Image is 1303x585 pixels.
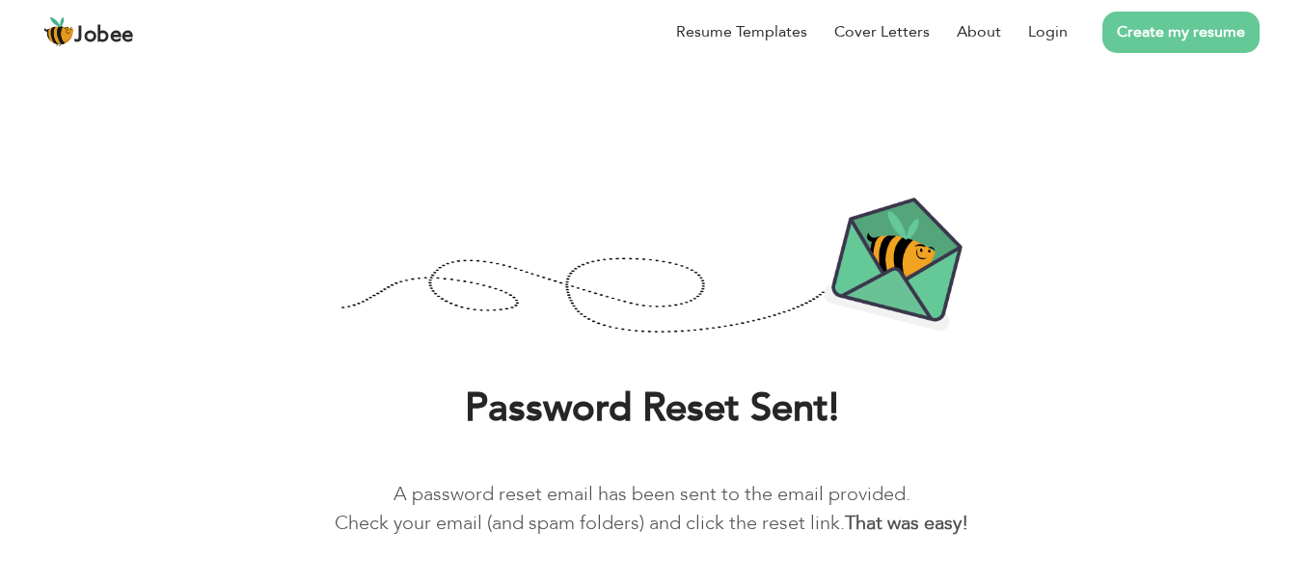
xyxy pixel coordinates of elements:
[676,20,807,43] a: Resume Templates
[29,384,1274,434] h1: Password Reset Sent!
[1102,12,1260,53] a: Create my resume
[74,25,134,46] span: Jobee
[957,20,1001,43] a: About
[43,16,134,47] a: Jobee
[43,16,74,47] img: jobee.io
[1028,20,1068,43] a: Login
[340,197,964,337] img: Password-Reset-Confirmation.png
[845,510,968,536] b: That was easy!
[29,480,1274,538] p: A password reset email has been sent to the email provided. Check your email (and spam folders) a...
[834,20,930,43] a: Cover Letters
